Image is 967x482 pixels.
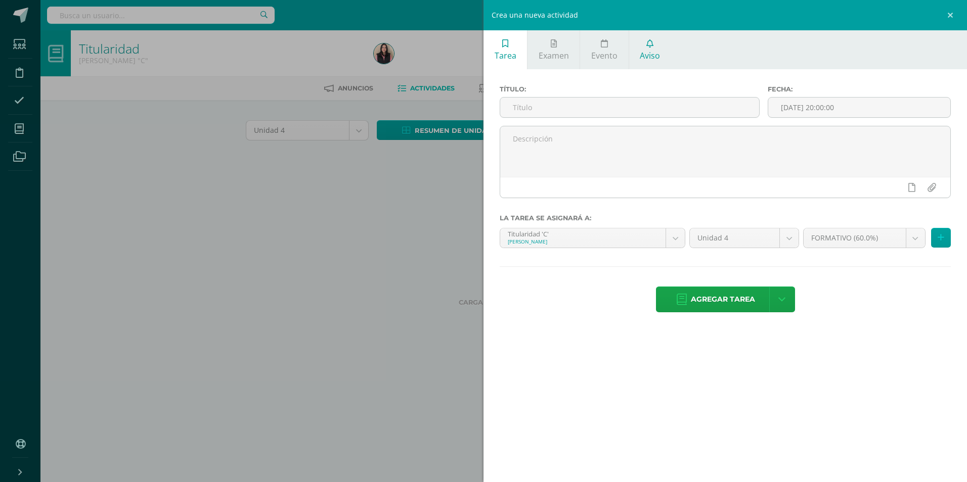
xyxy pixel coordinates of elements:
[500,98,759,117] input: Título
[508,228,658,238] div: Titularidad 'C'
[580,30,628,69] a: Evento
[690,228,799,248] a: Unidad 4
[500,214,951,222] label: La tarea se asignará a:
[811,228,898,248] span: FORMATIVO (60.0%)
[500,85,760,93] label: Título:
[629,30,671,69] a: Aviso
[691,287,755,312] span: Agregar tarea
[768,98,950,117] input: Fecha de entrega
[528,30,580,69] a: Examen
[591,50,618,61] span: Evento
[640,50,660,61] span: Aviso
[495,50,516,61] span: Tarea
[804,228,925,248] a: FORMATIVO (60.0%)
[768,85,951,93] label: Fecha:
[484,30,527,69] a: Tarea
[500,228,685,248] a: Titularidad 'C'[PERSON_NAME]
[508,238,658,245] div: [PERSON_NAME]
[697,228,772,248] span: Unidad 4
[539,50,569,61] span: Examen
